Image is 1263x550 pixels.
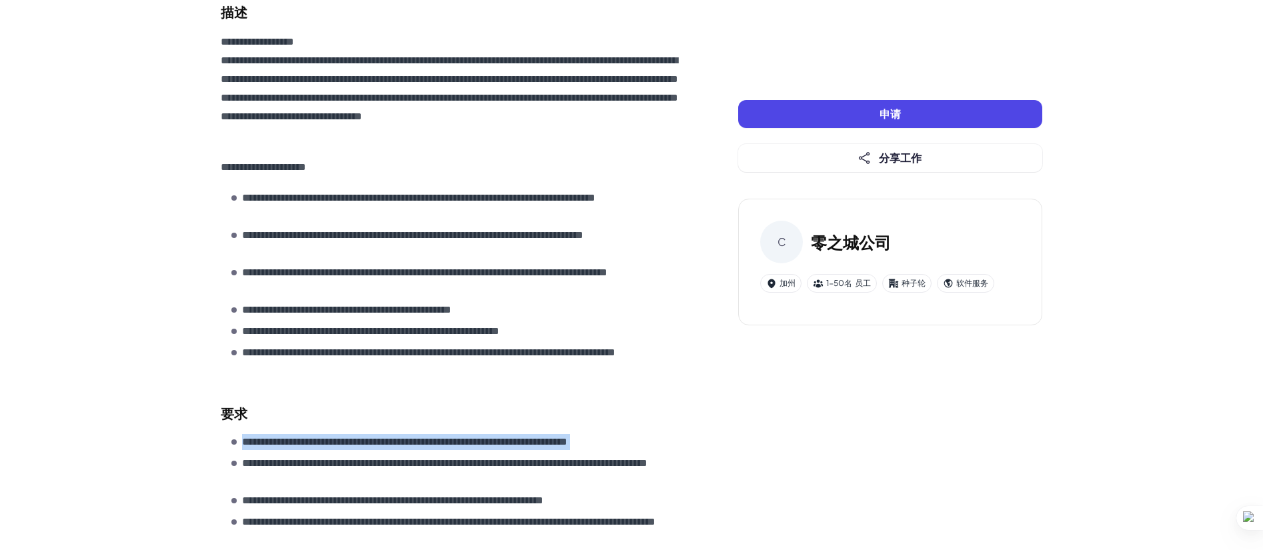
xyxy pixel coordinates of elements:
font: 要求 [221,405,247,421]
font: 软件服务 [956,278,988,288]
font: 1-50名 [826,278,852,288]
font: 员工 [855,278,871,288]
button: 申请 [738,100,1042,128]
font: 加州 [780,278,796,288]
font: 分享工作 [879,151,922,165]
font: 描述 [221,3,247,20]
button: 分享工作 [738,144,1042,172]
font: 种子轮 [902,278,926,288]
font: C [778,235,786,249]
font: 零之城公司 [811,232,891,252]
font: 申请 [880,107,901,121]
